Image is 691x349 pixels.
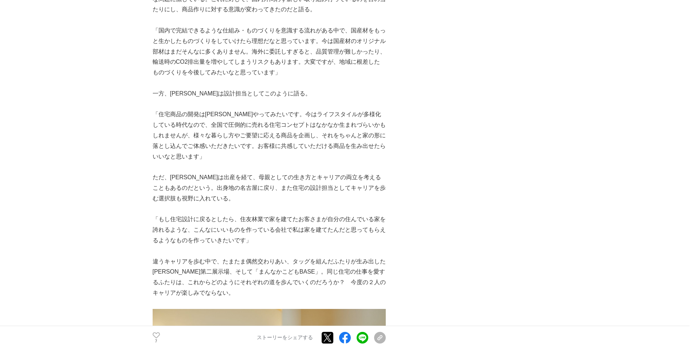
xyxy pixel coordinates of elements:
p: 「もし住宅設計に戻るとしたら、住友林業で家を建てたお客さまが自分の住んでいる家を誇れるような、こんなにいいものを作っている会社で私は家を建てたんだと思ってもらえるようなものを作っていきたいです」 [153,214,386,246]
p: ストーリーをシェアする [257,334,313,341]
p: 7 [153,339,160,343]
p: ただ、[PERSON_NAME]は出産を経て、母親としての生き方とキャリアの両立を考えることもあるのだという。出身地の名古屋に戻り、また住宅の設計担当としてキャリアを歩む選択肢も視野に入れている。 [153,172,386,204]
p: 「国内で完結できるような仕組み・ものづくりを意識する流れがある中で、国産材をもっと生かしたものづくりをしていけたら理想だなと思っています。今は国産材のオリジナル部材はまだそんなに多くありません。... [153,26,386,78]
p: 違うキャリアを歩む中で、たまたま偶然交わりあい、タッグを組んだふたりが生み出した[PERSON_NAME]第二展示場、そして「まんなかこどもBASE」。同じ住宅の仕事を愛するふたりは、これからど... [153,256,386,298]
p: 「住宅商品の開発は[PERSON_NAME]やってみたいです。今はライフスタイルが多様化している時代なので、全国で圧倒的に売れる住宅コンセプトはなかなか生まれづらいかもしれませんが、様々な暮らし... [153,109,386,162]
p: 一方、[PERSON_NAME]は設計担当としてこのように語る。 [153,89,386,99]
